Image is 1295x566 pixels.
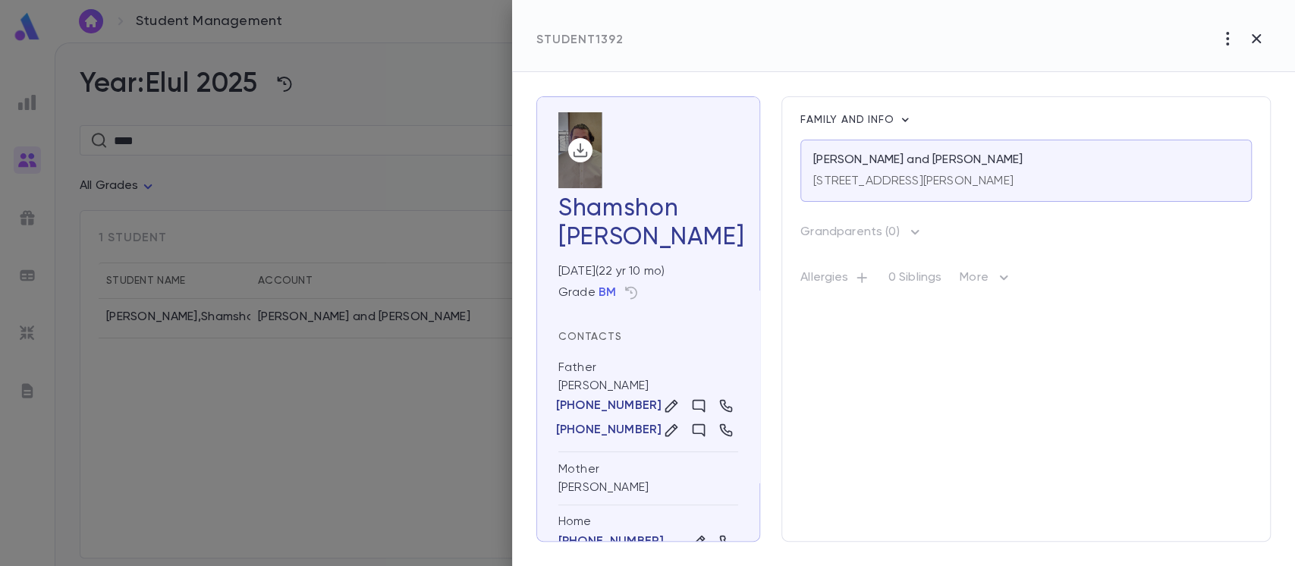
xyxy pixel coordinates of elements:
[813,153,1023,168] p: [PERSON_NAME] and [PERSON_NAME]
[813,174,1014,189] p: [STREET_ADDRESS][PERSON_NAME]
[552,258,738,279] div: [DATE] ( 22 yr 10 mo )
[888,270,941,291] p: 0 Siblings
[800,225,900,240] p: Grandparents ( 0 )
[558,534,664,549] button: [PHONE_NUMBER]
[558,360,596,376] div: Father
[558,452,738,505] div: [PERSON_NAME]
[536,34,624,46] span: Student 1392
[558,223,738,252] div: [PERSON_NAME]
[558,461,599,477] div: Mother
[599,285,616,300] button: BM
[558,514,738,530] div: Home
[558,398,659,413] button: [PHONE_NUMBER]
[556,423,662,438] p: [PHONE_NUMBER]
[558,285,616,300] div: Grade
[558,351,738,452] div: [PERSON_NAME]
[960,269,1013,293] p: More
[556,398,662,413] p: [PHONE_NUMBER]
[800,220,923,244] button: Grandparents (0)
[558,194,738,252] h3: Shamshon
[558,332,622,342] span: Contacts
[800,270,869,291] p: Allergies
[558,423,659,438] button: [PHONE_NUMBER]
[800,115,897,125] span: Family and info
